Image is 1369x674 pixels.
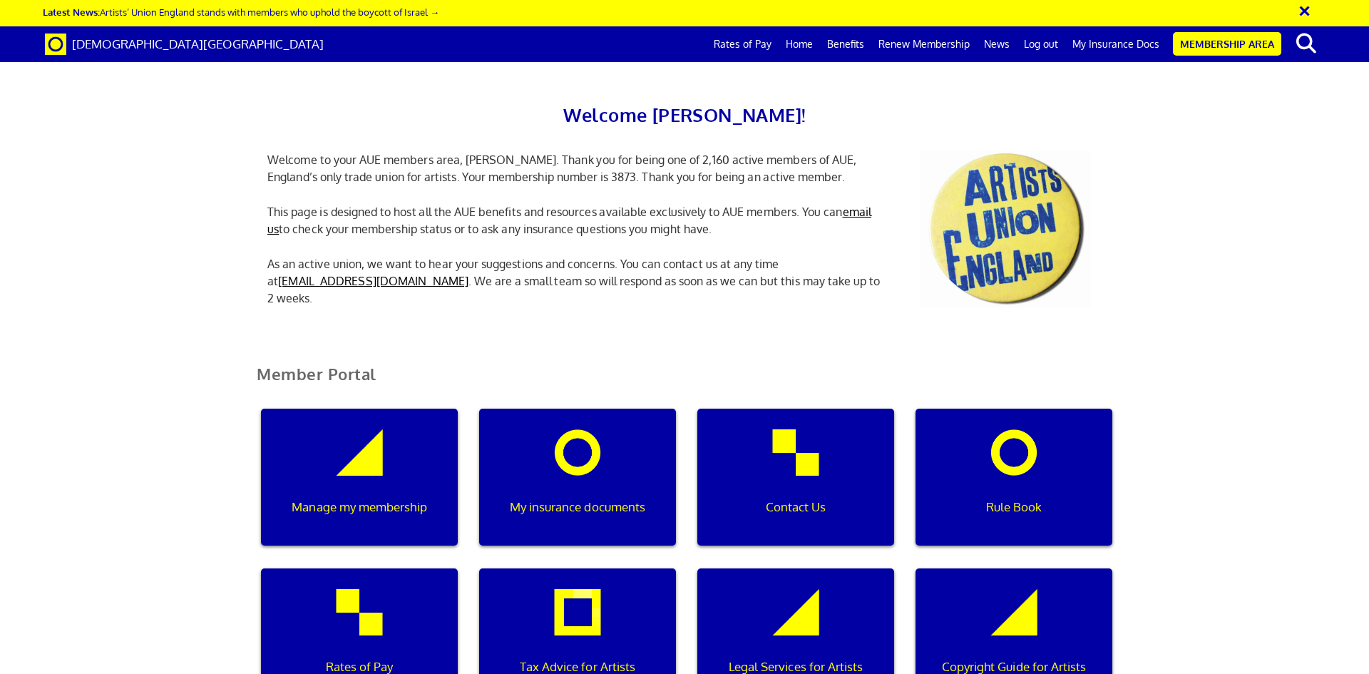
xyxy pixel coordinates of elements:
[246,365,1123,400] h2: Member Portal
[43,6,100,18] strong: Latest News:
[977,26,1017,62] a: News
[1284,29,1328,58] button: search
[687,409,905,568] a: Contact Us
[707,498,884,516] p: Contact Us
[34,26,334,62] a: Brand [DEMOGRAPHIC_DATA][GEOGRAPHIC_DATA]
[278,274,468,288] a: [EMAIL_ADDRESS][DOMAIN_NAME]
[820,26,871,62] a: Benefits
[1065,26,1167,62] a: My Insurance Docs
[257,151,898,185] p: Welcome to your AUE members area, [PERSON_NAME]. Thank you for being one of 2,160 active members ...
[257,100,1112,130] h2: Welcome [PERSON_NAME]!
[489,498,666,516] p: My insurance documents
[468,409,687,568] a: My insurance documents
[72,36,324,51] span: [DEMOGRAPHIC_DATA][GEOGRAPHIC_DATA]
[871,26,977,62] a: Renew Membership
[926,498,1102,516] p: Rule Book
[250,409,468,568] a: Manage my membership
[1173,32,1281,56] a: Membership Area
[257,203,898,238] p: This page is designed to host all the AUE benefits and resources available exclusively to AUE mem...
[707,26,779,62] a: Rates of Pay
[905,409,1123,568] a: Rule Book
[271,498,448,516] p: Manage my membership
[43,6,439,18] a: Latest News:Artists’ Union England stands with members who uphold the boycott of Israel →
[779,26,820,62] a: Home
[1017,26,1065,62] a: Log out
[257,255,898,307] p: As an active union, we want to hear your suggestions and concerns. You can contact us at any time...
